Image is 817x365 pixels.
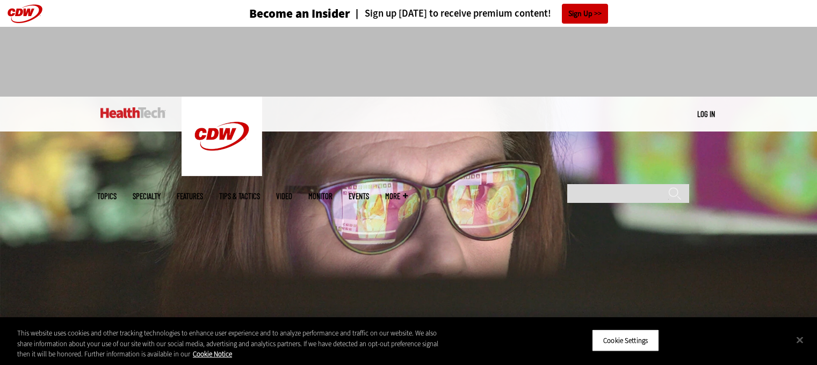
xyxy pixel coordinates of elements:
img: Home [100,107,165,118]
a: Video [276,192,292,200]
div: This website uses cookies and other tracking technologies to enhance user experience and to analy... [17,328,450,360]
a: Tips & Tactics [219,192,260,200]
h3: Become an Insider [249,8,350,20]
div: User menu [697,108,715,120]
a: Log in [697,109,715,119]
span: Specialty [133,192,161,200]
a: Sign Up [562,4,608,24]
a: MonITor [308,192,332,200]
span: Topics [97,192,117,200]
a: CDW [182,167,262,179]
a: Features [177,192,203,200]
button: Cookie Settings [592,329,659,352]
span: More [385,192,408,200]
a: Events [349,192,369,200]
iframe: advertisement [213,38,604,86]
button: Close [788,328,812,352]
a: Become an Insider [209,8,350,20]
img: Home [182,97,262,176]
a: Sign up [DATE] to receive premium content! [350,9,551,19]
a: More information about your privacy [193,349,232,359]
